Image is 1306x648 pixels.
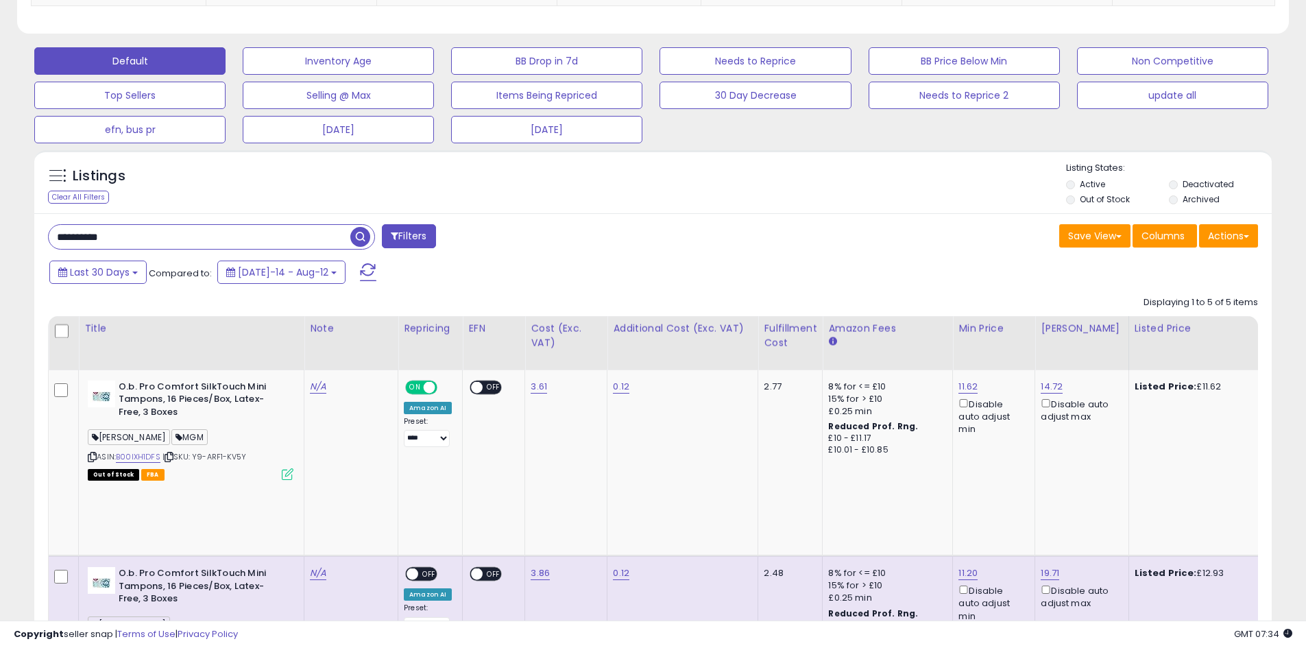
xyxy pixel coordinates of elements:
a: 11.62 [958,380,978,394]
div: £0.25 min [828,592,942,604]
label: Archived [1183,193,1220,205]
button: [DATE] [243,116,434,143]
img: 31EE2xGmdDL._SL40_.jpg [88,567,115,594]
div: 8% for <= £10 [828,381,942,393]
label: Active [1080,178,1105,190]
span: All listings that are currently out of stock and unavailable for purchase on Amazon [88,469,139,481]
span: OFF [418,568,440,580]
button: efn, bus pr [34,116,226,143]
button: Selling @ Max [243,82,434,109]
div: Preset: [404,603,452,634]
button: 30 Day Decrease [660,82,851,109]
span: OFF [435,381,457,393]
b: Listed Price: [1135,380,1197,393]
a: 3.61 [531,380,547,394]
h5: Listings [73,167,125,186]
div: Disable auto adjust min [958,396,1024,436]
div: Amazon AI [404,588,452,601]
div: Amazon AI [404,402,452,414]
div: 2.48 [764,567,812,579]
button: Non Competitive [1077,47,1268,75]
b: O.b. Pro Comfort SilkTouch Mini Tampons, 16 Pieces/Box, Latex-Free, 3 Boxes [119,381,285,422]
button: Columns [1133,224,1197,248]
label: Out of Stock [1080,193,1130,205]
p: Listing States: [1066,162,1272,175]
a: 0.12 [613,380,629,394]
div: Additional Cost (Exc. VAT) [613,322,752,336]
div: Repricing [404,322,457,336]
div: seller snap | | [14,628,238,641]
div: Fulfillment Cost [764,322,817,350]
div: Clear All Filters [48,191,109,204]
b: O.b. Pro Comfort SilkTouch Mini Tampons, 16 Pieces/Box, Latex-Free, 3 Boxes [119,567,285,609]
div: EFN [468,322,519,336]
span: OFF [483,381,505,393]
button: Filters [382,224,435,248]
div: £10.01 - £10.85 [828,444,942,456]
b: Listed Price: [1135,566,1197,579]
button: Needs to Reprice 2 [869,82,1060,109]
b: Reduced Prof. Rng. [828,420,918,432]
a: Privacy Policy [178,627,238,640]
div: £10 - £11.17 [828,433,942,444]
div: Min Price [958,322,1029,336]
button: [DATE]-14 - Aug-12 [217,261,346,284]
span: ON [407,381,424,393]
button: Items Being Repriced [451,82,642,109]
div: [PERSON_NAME] [1041,322,1122,336]
button: Default [34,47,226,75]
div: Disable auto adjust max [1041,583,1117,610]
button: BB Price Below Min [869,47,1060,75]
div: Disable auto adjust max [1041,396,1117,423]
button: Actions [1199,224,1258,248]
small: Amazon Fees. [828,336,836,348]
div: Note [310,322,392,336]
button: [DATE] [451,116,642,143]
span: | SKU: Y9-ARF1-KV5Y [162,451,246,462]
div: Displaying 1 to 5 of 5 items [1144,296,1258,309]
a: 3.86 [531,566,550,580]
button: Save View [1059,224,1130,248]
div: 15% for > £10 [828,579,942,592]
span: Compared to: [149,267,212,280]
span: [PERSON_NAME] [88,429,170,445]
button: Top Sellers [34,82,226,109]
a: 0.12 [613,566,629,580]
span: [DATE]-14 - Aug-12 [238,265,328,279]
img: 31EE2xGmdDL._SL40_.jpg [88,381,115,407]
a: 14.72 [1041,380,1063,394]
span: FBA [141,469,165,481]
div: Amazon Fees [828,322,947,336]
a: 19.71 [1041,566,1059,580]
div: Disable auto adjust min [958,583,1024,623]
div: Title [84,322,298,336]
button: Needs to Reprice [660,47,851,75]
div: £0.25 min [828,405,942,418]
button: Last 30 Days [49,261,147,284]
a: N/A [310,566,326,580]
a: Terms of Use [117,627,176,640]
span: OFF [483,568,505,580]
button: Inventory Age [243,47,434,75]
span: Last 30 Days [70,265,130,279]
span: Columns [1141,229,1185,243]
div: £12.93 [1135,567,1248,579]
span: 2025-09-12 07:34 GMT [1234,627,1292,640]
div: £11.62 [1135,381,1248,393]
label: Deactivated [1183,178,1234,190]
strong: Copyright [14,627,64,640]
a: 11.20 [958,566,978,580]
div: Listed Price [1135,322,1253,336]
a: N/A [310,380,326,394]
div: Preset: [404,417,452,448]
span: MGM [171,429,208,445]
button: update all [1077,82,1268,109]
div: 2.77 [764,381,812,393]
div: 8% for <= £10 [828,567,942,579]
div: ASIN: [88,381,293,479]
a: B00IXH1DFS [116,451,160,463]
button: BB Drop in 7d [451,47,642,75]
div: 15% for > £10 [828,393,942,405]
div: Cost (Exc. VAT) [531,322,601,350]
